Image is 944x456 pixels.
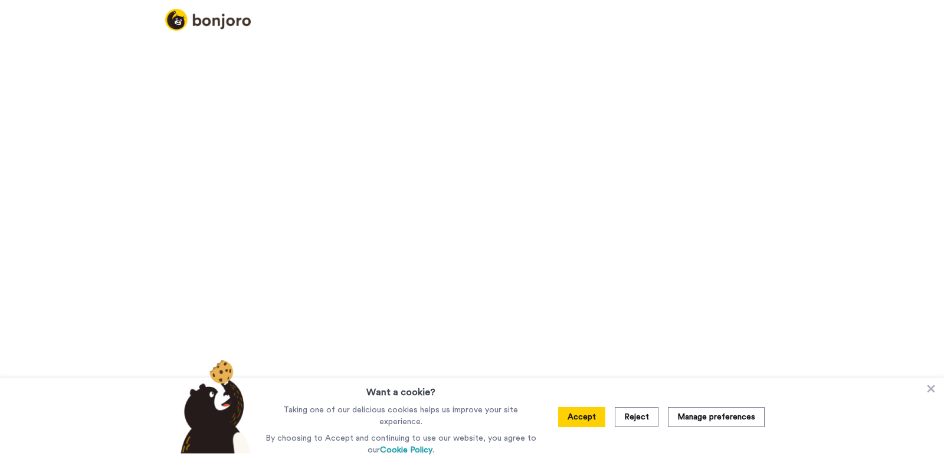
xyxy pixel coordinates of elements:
button: Accept [558,407,605,427]
button: Reject [615,407,658,427]
button: Manage preferences [668,407,765,427]
img: bear-with-cookie.png [170,359,257,454]
img: logo_full.png [165,9,251,31]
a: Cookie Policy [380,446,432,454]
h3: Want a cookie? [366,378,435,399]
p: Taking one of our delicious cookies helps us improve your site experience. [263,404,539,428]
p: By choosing to Accept and continuing to use our website, you agree to our . [263,432,539,456]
